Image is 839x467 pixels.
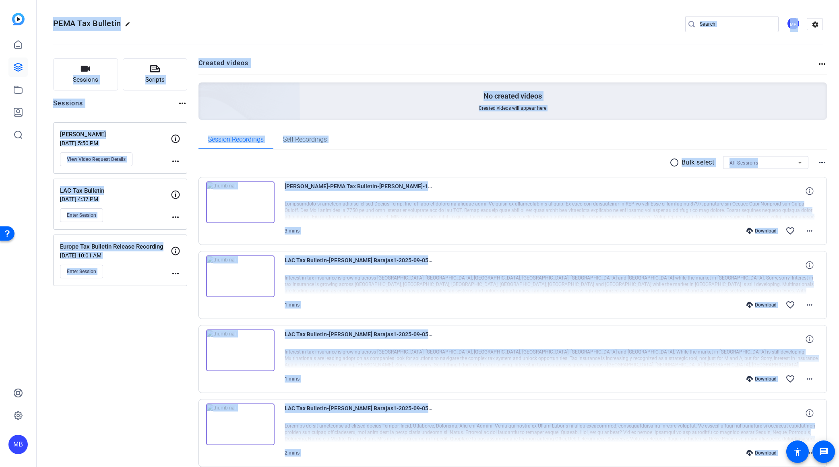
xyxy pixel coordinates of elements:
div: Download [742,302,781,308]
p: LAC Tax Bulletin [60,186,171,195]
mat-icon: more_horiz [171,156,180,166]
button: Sessions [53,58,118,91]
input: Search [700,19,772,29]
img: thumb-nail [206,329,275,371]
button: View Video Request Details [60,152,132,166]
span: Self Recordings [283,136,327,143]
span: Created videos will appear here [479,105,546,111]
div: Download [742,376,781,382]
mat-icon: more_horiz [171,269,180,278]
mat-icon: more_horiz [805,226,814,236]
img: Creted videos background [108,3,300,177]
ngx-avatar: Matthew Barraro [787,17,801,31]
img: blue-gradient.svg [12,13,25,25]
span: PEMA Tax Bulletin [53,19,121,28]
span: [PERSON_NAME]-PEMA Tax Bulletin-[PERSON_NAME]-1759239427071-webcam [285,181,434,201]
span: LAC Tax Bulletin-[PERSON_NAME] Barajas1-2025-09-05-13-08-19-304-0 [285,255,434,275]
h2: Created videos [198,58,818,74]
p: No created videos [484,91,542,101]
mat-icon: favorite_border [785,448,795,458]
mat-icon: accessibility [793,447,802,457]
img: thumb-nail [206,255,275,297]
div: Download [742,450,781,456]
span: LAC Tax Bulletin-[PERSON_NAME] Barajas1-2025-09-05-13-06-17-790-0 [285,329,434,349]
img: thumb-nail [206,181,275,223]
span: All Sessions [729,160,758,166]
mat-icon: edit [125,21,134,31]
p: [DATE] 10:01 AM [60,252,171,259]
div: Download [742,228,781,234]
mat-icon: favorite_border [785,300,795,310]
mat-icon: radio_button_unchecked [670,158,682,167]
mat-icon: more_horiz [817,59,827,69]
mat-icon: message [819,447,829,457]
mat-icon: more_horiz [171,212,180,222]
div: MB [8,435,28,454]
span: Sessions [73,75,98,84]
span: Enter Session [67,212,96,218]
p: [DATE] 5:50 PM [60,140,171,146]
div: MB [787,17,800,30]
p: [PERSON_NAME] [60,130,171,139]
mat-icon: more_horiz [805,448,814,458]
button: Enter Session [60,208,103,222]
span: 1 mins [285,376,300,382]
p: Bulk select [682,158,715,167]
p: Europe Tax Bulletin Release Recording [60,242,171,251]
p: [DATE] 4:37 PM [60,196,171,202]
mat-icon: favorite_border [785,374,795,384]
span: Enter Session [67,268,96,275]
mat-icon: more_horiz [178,99,187,108]
mat-icon: more_horiz [805,300,814,310]
img: thumb-nail [206,403,275,445]
button: Enter Session [60,265,103,278]
span: 2 mins [285,450,300,456]
span: 3 mins [285,228,300,234]
mat-icon: more_horiz [805,374,814,384]
button: Scripts [123,58,188,91]
span: Scripts [145,75,165,84]
mat-icon: favorite_border [785,226,795,236]
h2: Sessions [53,99,83,114]
span: Session Recordings [208,136,264,143]
span: View Video Request Details [67,156,126,163]
mat-icon: settings [807,19,823,31]
span: 1 mins [285,302,300,308]
mat-icon: more_horiz [817,158,827,167]
span: LAC Tax Bulletin-[PERSON_NAME] Barajas1-2025-09-05-13-02-41-409-0 [285,403,434,423]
